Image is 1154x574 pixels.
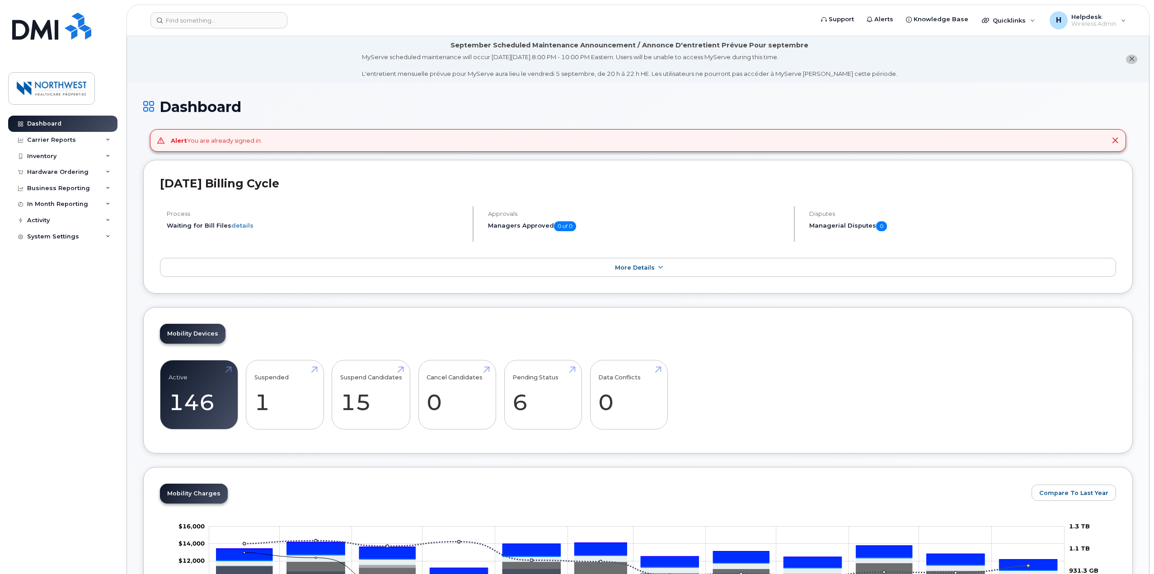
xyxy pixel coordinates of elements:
[160,177,1116,190] h2: [DATE] Billing Cycle
[169,365,230,425] a: Active 146
[615,264,655,271] span: More Details
[450,41,808,50] div: September Scheduled Maintenance Announcement / Annonce D'entretient Prévue Pour septembre
[178,523,205,530] g: $0
[167,221,465,230] li: Waiting for Bill Files
[427,365,488,425] a: Cancel Candidates 0
[178,523,205,530] tspan: $16,000
[231,222,253,229] a: details
[809,210,1116,217] h4: Disputes
[488,210,786,217] h4: Approvals
[488,221,786,231] h5: Managers Approved
[160,484,228,504] a: Mobility Charges
[598,365,659,425] a: Data Conflicts 0
[809,221,1116,231] h5: Managerial Disputes
[554,221,576,231] span: 0 of 0
[178,557,205,565] tspan: $12,000
[171,136,262,145] div: You are already signed in.
[1039,489,1108,497] span: Compare To Last Year
[254,365,315,425] a: Suspended 1
[512,365,573,425] a: Pending Status 6
[1032,485,1116,501] button: Compare To Last Year
[178,557,205,565] g: $0
[1069,545,1090,552] tspan: 1.1 TB
[171,137,187,144] strong: Alert
[178,540,205,547] g: $0
[143,99,1133,115] h1: Dashboard
[1069,567,1098,574] tspan: 931.3 GB
[178,540,205,547] tspan: $14,000
[167,210,465,217] h4: Process
[1069,523,1090,530] tspan: 1.3 TB
[340,365,402,425] a: Suspend Candidates 15
[362,53,897,78] div: MyServe scheduled maintenance will occur [DATE][DATE] 8:00 PM - 10:00 PM Eastern. Users will be u...
[876,221,887,231] span: 0
[160,324,225,344] a: Mobility Devices
[1126,55,1137,64] button: close notification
